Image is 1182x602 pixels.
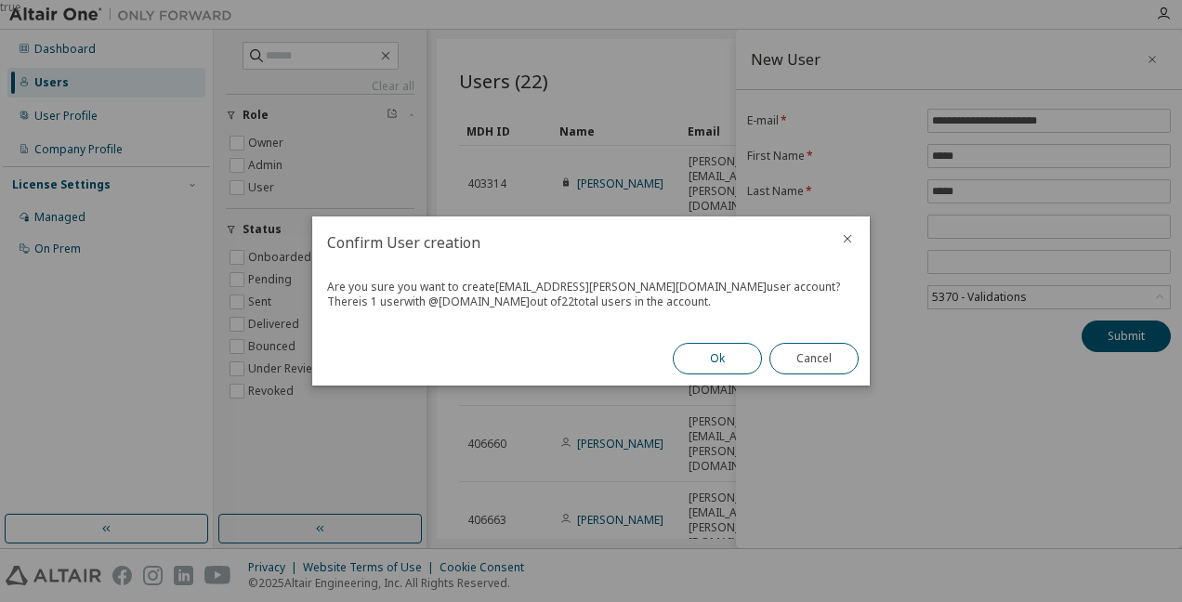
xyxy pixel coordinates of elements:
button: Ok [673,343,762,374]
div: There is 1 user with @ [DOMAIN_NAME] out of 22 total users in the account. [327,294,855,309]
button: close [840,231,855,246]
button: Cancel [769,343,859,374]
h2: Confirm User creation [312,216,825,268]
div: Are you sure you want to create [EMAIL_ADDRESS][PERSON_NAME][DOMAIN_NAME] user account? [327,280,855,294]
